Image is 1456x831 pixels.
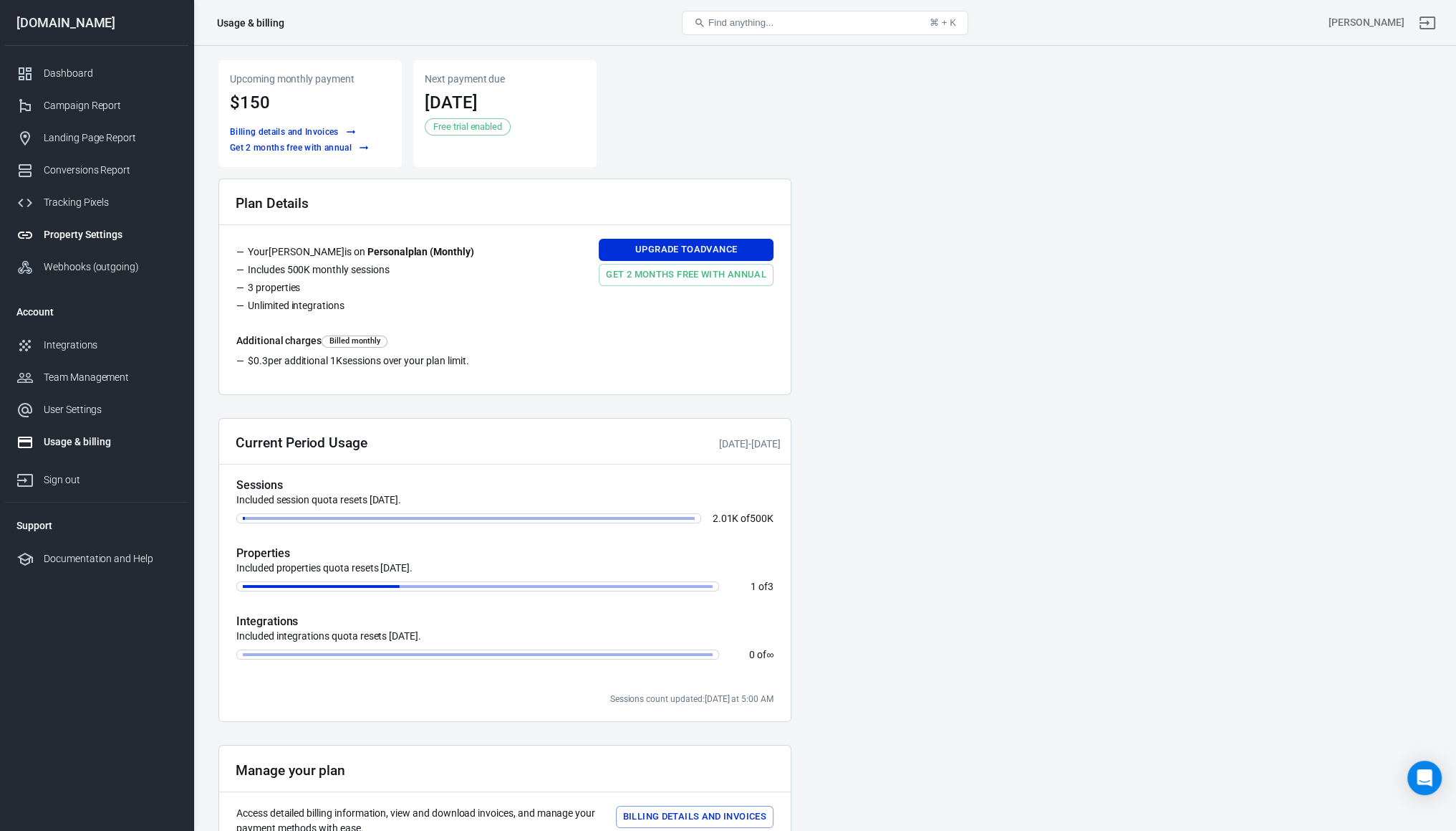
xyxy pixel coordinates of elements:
[44,435,177,450] div: Usage & billing
[236,763,345,778] h2: Manage your plan
[5,57,188,90] a: Dashboard
[230,92,270,113] span: $150
[44,260,177,275] div: Webhooks (outgoing)
[236,493,773,508] p: Included session quota resets [DATE].
[750,513,773,524] span: 500K
[1329,15,1404,30] div: Account id: BeY51yNs
[248,355,268,366] span: $0.3
[5,251,188,283] a: Webhooks (outgoing)
[428,120,507,134] span: Free trial enabled
[705,694,773,704] time: 2025-08-28T05:00:00+02:00
[682,11,968,35] button: Find anything...⌘ + K
[5,154,188,186] a: Conversions Report
[44,130,177,146] div: Landing Page Report
[226,141,372,156] a: Get 2 months free with annual
[44,98,177,113] div: Campaign Report
[731,581,773,592] p: of
[236,280,486,298] li: 3 properties
[5,508,188,543] li: Support
[236,262,486,280] li: Includes 500K monthly sessions
[236,244,486,262] li: Your [PERSON_NAME] is on
[5,295,188,329] li: Account
[768,581,773,592] span: 3
[236,614,773,629] h5: Integrations
[719,438,780,450] span: -
[44,370,177,385] div: Team Management
[44,473,177,488] div: Sign out
[5,186,188,219] a: Tracking Pixels
[610,694,773,704] span: Sessions count updated:
[44,195,177,210] div: Tracking Pixels
[5,458,188,496] a: Sign out
[236,333,773,348] h6: Additional charges
[751,438,781,450] time: 2025-09-09T13:25:35+02:00
[236,435,367,450] h2: Current Period Usage
[44,227,177,242] div: Property Settings
[44,66,177,81] div: Dashboard
[5,361,188,394] a: Team Management
[616,806,773,828] button: Billing details and Invoices
[425,92,478,113] time: 2025-09-09T13:25:35+02:00
[44,551,177,566] div: Documentation and Help
[236,546,773,561] h5: Properties
[217,16,284,30] div: Usage & billing
[5,122,188,154] a: Landing Page Report
[327,336,382,348] span: Billed monthly
[236,196,308,211] h2: Plan Details
[5,394,188,426] a: User Settings
[751,581,756,592] span: 1
[236,561,773,576] p: Included properties quota resets [DATE].
[236,478,773,493] h5: Sessions
[425,72,585,87] p: Next payment due
[5,329,188,361] a: Integrations
[930,17,956,28] div: ⌘ + K
[226,125,360,140] button: Billing details and Invoices
[367,246,474,257] strong: Personal plan ( Monthly )
[236,298,486,316] li: Unlimited integrations
[44,163,177,178] div: Conversions Report
[44,402,177,417] div: User Settings
[236,629,773,644] p: Included integrations quota resets [DATE].
[5,219,188,251] a: Property Settings
[44,338,177,353] div: Integrations
[236,353,773,371] li: per additional sessions over your plan limit.
[1407,761,1442,795] div: Open Intercom Messenger
[713,513,739,524] span: 2.01K
[719,438,748,450] time: 2025-08-25T17:19:08+02:00
[5,90,188,122] a: Campaign Report
[749,649,755,660] span: 0
[766,649,773,660] span: ∞
[599,239,773,261] a: Upgrade toAdvance
[708,17,773,28] span: Find anything...
[5,16,188,29] div: [DOMAIN_NAME]
[230,72,390,87] p: Upcoming monthly payment
[599,264,773,286] a: Get 2 months free with annual
[5,426,188,458] a: Usage & billing
[330,355,342,366] span: 1K
[1410,6,1445,40] a: Sign out
[713,513,773,523] p: of
[731,650,773,660] p: of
